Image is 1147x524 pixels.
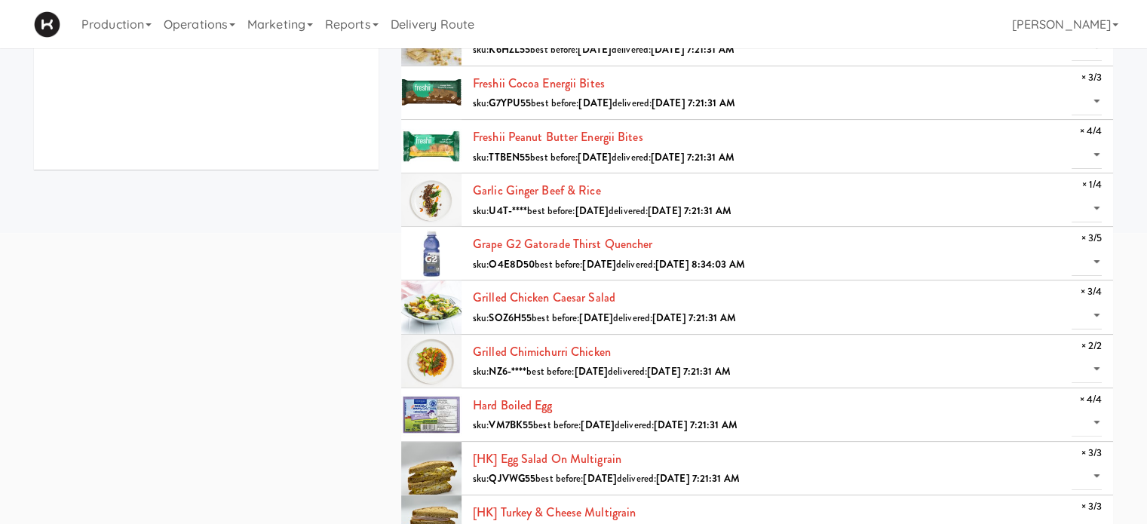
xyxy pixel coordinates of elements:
span: × 3/3 [1081,69,1103,87]
a: [HK] Egg Salad on Multigrain [473,450,621,467]
span: best before: [535,257,616,271]
span: delivered: [615,418,738,432]
b: [DATE] 7:21:31 AM [647,364,731,378]
span: best before: [530,42,612,57]
b: [DATE] 7:21:31 AM [656,471,740,486]
b: [DATE] [578,150,612,164]
span: best before: [533,418,615,432]
b: [DATE] [578,42,612,57]
span: sku: [473,150,530,164]
span: best before: [530,150,612,164]
span: delivered: [616,257,745,271]
span: delivered: [612,96,735,110]
a: [HK] Turkey & Cheese Multigrain [473,504,636,521]
span: sku: [473,311,532,325]
b: [DATE] 7:21:31 AM [651,150,735,164]
span: best before: [527,204,609,218]
b: [DATE] 7:21:31 AM [651,42,735,57]
span: sku: [473,257,535,271]
a: Grilled Chicken Caesar Salad [473,289,615,306]
b: [DATE] 7:21:31 AM [648,204,731,218]
img: Micromart [34,11,60,38]
span: × 3/3 [1081,498,1103,516]
span: × 3/4 [1081,283,1103,302]
span: × 2/2 [1081,337,1103,356]
span: sku: [473,364,526,378]
span: best before: [531,96,612,110]
b: [DATE] 7:21:31 AM [654,418,738,432]
span: × 4/4 [1080,122,1103,141]
a: Freshii Cocoa Energii Bites [473,75,605,92]
b: [DATE] [575,204,609,218]
span: × 3/5 [1081,229,1103,248]
a: Grape G2 Gatorade Thirst Quencher [473,235,652,253]
b: TTBEN55 [489,150,530,164]
span: delivered: [617,471,740,486]
span: delivered: [609,204,731,218]
span: × 3/3 [1081,444,1103,463]
b: [DATE] 7:21:31 AM [652,96,735,110]
b: G7YPU55 [489,96,531,110]
a: Grilled Chimichurri Chicken [473,343,611,360]
b: [DATE] [574,364,608,378]
span: sku: [473,204,527,218]
span: sku: [473,418,533,432]
a: Hard Boiled Egg [473,397,553,414]
span: delivered: [608,364,731,378]
span: best before: [535,471,617,486]
span: best before: [532,311,613,325]
span: best before: [526,364,608,378]
b: SOZ6H55 [489,311,532,325]
span: sku: [473,96,531,110]
b: VM7BK55 [489,418,533,432]
span: delivered: [613,311,736,325]
b: [DATE] [582,257,616,271]
b: K6HZL55 [489,42,530,57]
b: [DATE] [579,311,613,325]
b: QJVWG55 [489,471,535,486]
a: Garlic Ginger Beef & Rice [473,182,601,199]
b: [DATE] [578,96,612,110]
span: sku: [473,42,530,57]
span: delivered: [612,150,735,164]
span: delivered: [612,42,735,57]
b: O4E8D50 [489,257,535,271]
b: [DATE] 8:34:03 AM [655,257,745,271]
span: × 1/4 [1082,176,1103,195]
span: × 4/4 [1080,391,1103,409]
span: sku: [473,471,535,486]
a: Freshii Peanut Butter Energii Bites [473,128,643,146]
b: [DATE] [581,418,615,432]
b: [DATE] 7:21:31 AM [652,311,736,325]
b: [DATE] [583,471,617,486]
